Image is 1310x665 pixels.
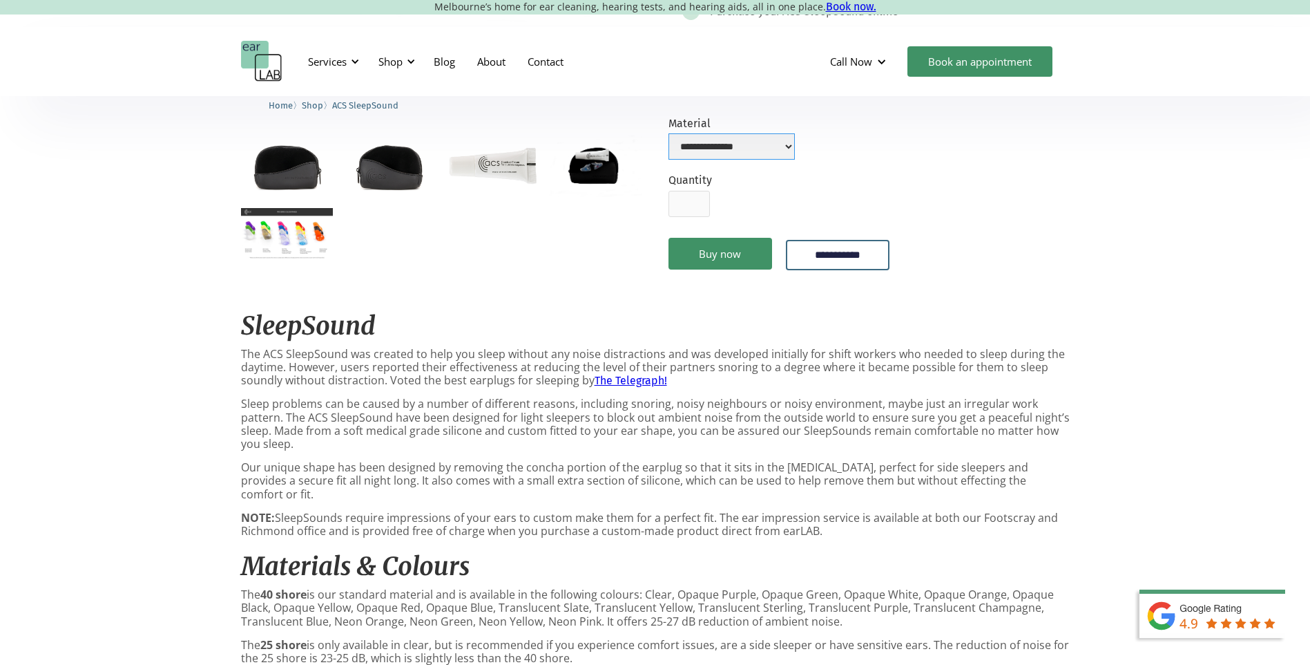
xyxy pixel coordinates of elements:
[241,639,1070,665] p: The is only available in clear, but is recommended if you experience comfort issues, are a side s...
[595,374,667,387] a: The Telegraph!
[241,41,282,82] a: home
[668,238,772,270] a: Buy now
[241,510,275,525] strong: NOTE:
[241,135,333,196] a: open lightbox
[344,135,436,196] a: open lightbox
[688,6,693,17] div: 1
[466,41,517,82] a: About
[332,100,398,111] span: ACS SleepSound
[269,100,293,111] span: Home
[302,100,323,111] span: Shop
[241,588,1070,628] p: The is our standard material and is available in the following colours: Clear, Opaque Purple, Opa...
[830,55,872,68] div: Call Now
[423,41,466,82] a: Blog
[370,41,419,82] div: Shop
[819,41,900,82] div: Call Now
[269,98,302,113] li: 〉
[668,174,712,187] label: Quantity
[447,135,539,196] a: open lightbox
[907,46,1052,77] a: Book an appointment
[332,98,398,111] a: ACS SleepSound
[241,310,376,341] em: SleepSound
[308,55,347,68] div: Services
[302,98,323,111] a: Shop
[241,348,1070,388] p: The ACS SleepSound was created to help you sleep without any noise distractions and was developed...
[668,117,795,130] label: Material
[241,208,333,260] a: open lightbox
[260,587,307,602] strong: 40 shore
[378,55,403,68] div: Shop
[302,98,332,113] li: 〉
[241,551,470,582] em: Materials & Colours
[241,397,1070,451] p: Sleep problems can be caused by a number of different reasons, including snoring, noisy neighbour...
[241,512,1070,538] p: SleepSounds require impressions of your ears to custom make them for a perfect fit. The ear impre...
[550,135,642,197] a: open lightbox
[241,461,1070,501] p: Our unique shape has been designed by removing the concha portion of the earplug so that it sits ...
[269,98,293,111] a: Home
[260,637,307,653] strong: 25 shore
[300,41,363,82] div: Services
[517,41,575,82] a: Contact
